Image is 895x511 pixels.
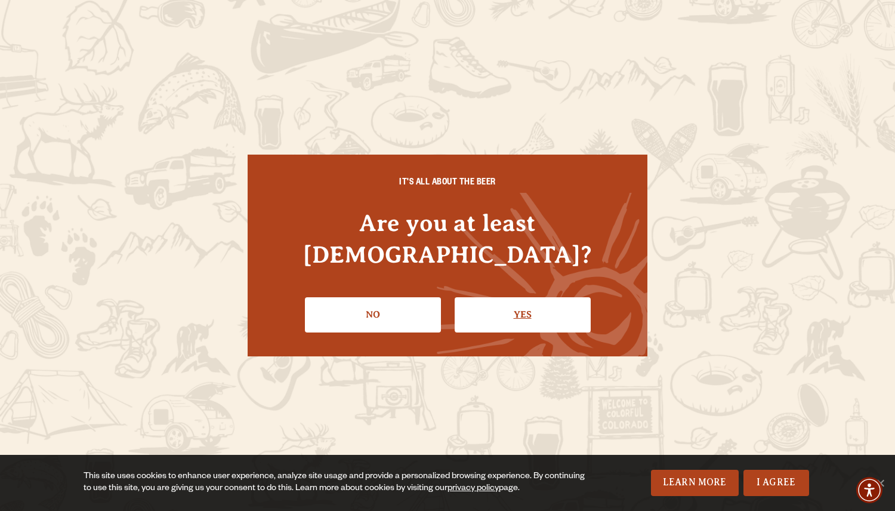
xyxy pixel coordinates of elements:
[856,477,882,503] div: Accessibility Menu
[305,297,441,332] a: No
[455,297,591,332] a: Confirm I'm 21 or older
[743,470,809,496] a: I Agree
[651,470,739,496] a: Learn More
[271,178,624,189] h6: IT'S ALL ABOUT THE BEER
[84,471,585,495] div: This site uses cookies to enhance user experience, analyze site usage and provide a personalized ...
[447,484,499,494] a: privacy policy
[271,207,624,270] h4: Are you at least [DEMOGRAPHIC_DATA]?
